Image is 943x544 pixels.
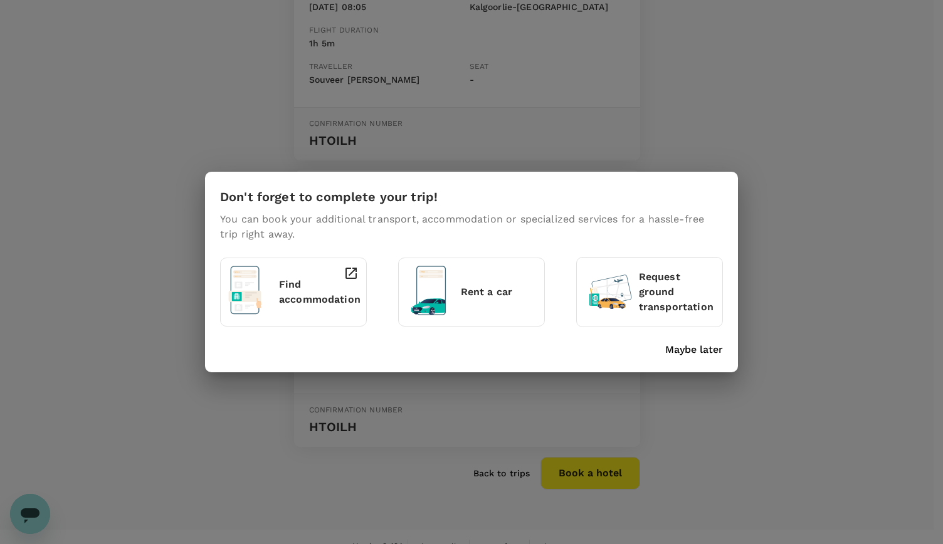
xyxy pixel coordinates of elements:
[220,212,723,242] p: You can book your additional transport, accommodation or specialized services for a hassle-free t...
[461,285,537,300] p: Rent a car
[279,277,361,307] p: Find accommodation
[665,342,723,357] button: Maybe later
[220,187,438,207] h6: Don't forget to complete your trip!
[639,269,715,315] p: Request ground transportation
